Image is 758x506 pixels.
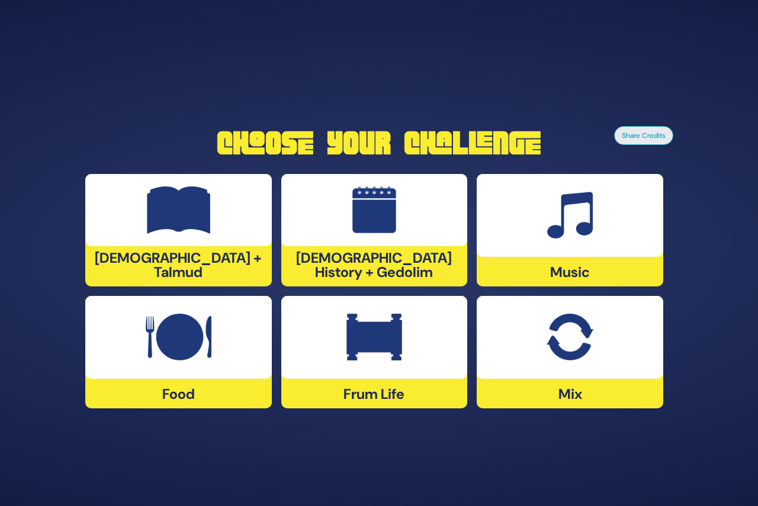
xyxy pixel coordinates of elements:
[85,174,272,286] div: [DEMOGRAPHIC_DATA] + Talmud
[281,296,468,408] div: Frum Life
[547,314,593,361] img: Mix
[477,174,663,286] div: Music
[85,127,673,160] h1: Choose Your Challenge
[477,296,663,408] div: Mix
[346,314,402,361] img: Frum Life
[614,126,673,145] button: Share Credits
[85,296,272,408] div: Food
[281,174,468,286] div: [DEMOGRAPHIC_DATA] History + Gedolim
[146,314,211,361] img: Food
[147,186,211,234] img: Tanach + Talmud
[547,192,593,239] img: Music
[352,186,397,234] img: Jewish History + Gedolim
